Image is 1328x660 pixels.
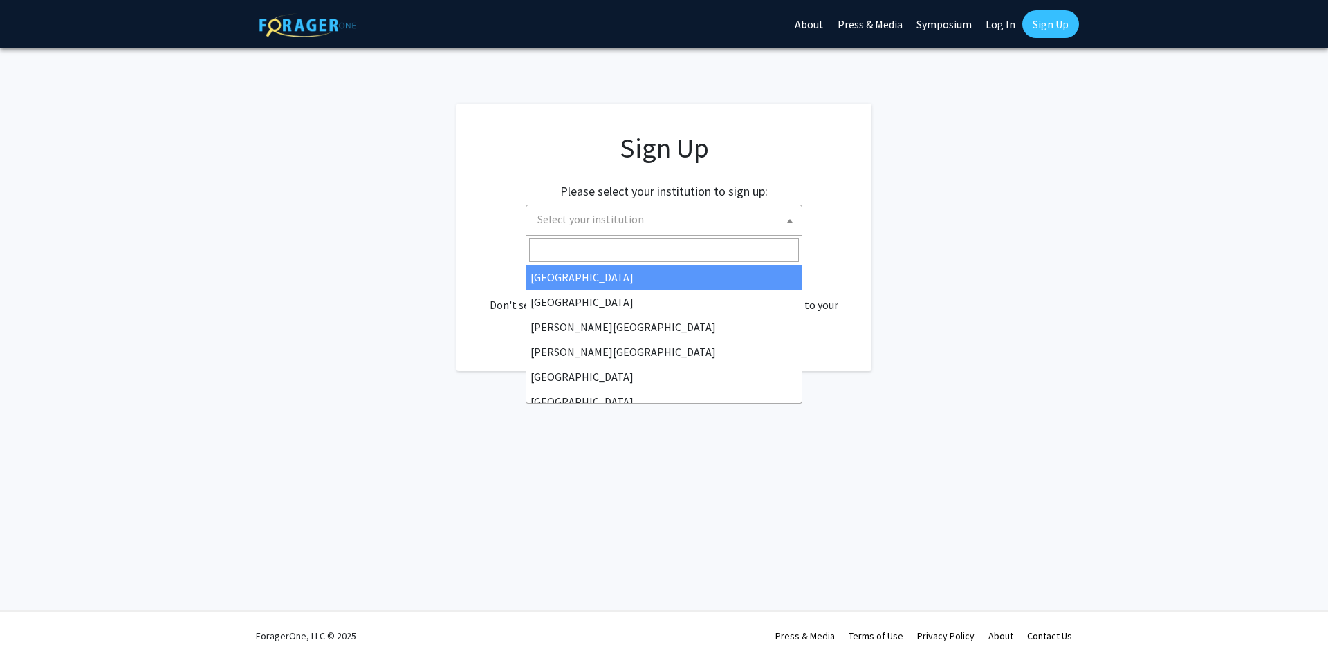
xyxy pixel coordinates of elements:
div: ForagerOne, LLC © 2025 [256,612,356,660]
iframe: Chat [10,598,59,650]
a: About [988,630,1013,642]
a: Sign Up [1022,10,1079,38]
a: Contact Us [1027,630,1072,642]
a: Privacy Policy [917,630,975,642]
h2: Please select your institution to sign up: [560,184,768,199]
div: Already have an account? . Don't see your institution? about bringing ForagerOne to your institut... [484,263,844,330]
a: Press & Media [775,630,835,642]
li: [GEOGRAPHIC_DATA] [526,364,802,389]
li: [PERSON_NAME][GEOGRAPHIC_DATA] [526,314,802,339]
span: Select your institution [537,212,644,226]
span: Select your institution [526,205,802,236]
h1: Sign Up [484,131,844,164]
input: Search [529,238,799,262]
li: [GEOGRAPHIC_DATA] [526,389,802,414]
li: [GEOGRAPHIC_DATA] [526,265,802,290]
li: [GEOGRAPHIC_DATA] [526,290,802,314]
a: Terms of Use [849,630,903,642]
li: [PERSON_NAME][GEOGRAPHIC_DATA] [526,339,802,364]
span: Select your institution [532,205,802,234]
img: ForagerOne Logo [259,13,356,37]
